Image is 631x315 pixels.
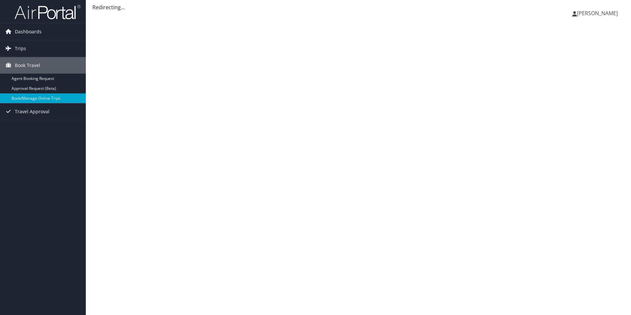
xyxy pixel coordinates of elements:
[577,10,618,17] span: [PERSON_NAME]
[15,40,26,57] span: Trips
[15,57,40,74] span: Book Travel
[92,3,624,11] div: Redirecting...
[572,3,624,23] a: [PERSON_NAME]
[15,23,42,40] span: Dashboards
[15,103,50,120] span: Travel Approval
[15,4,81,20] img: airportal-logo.png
